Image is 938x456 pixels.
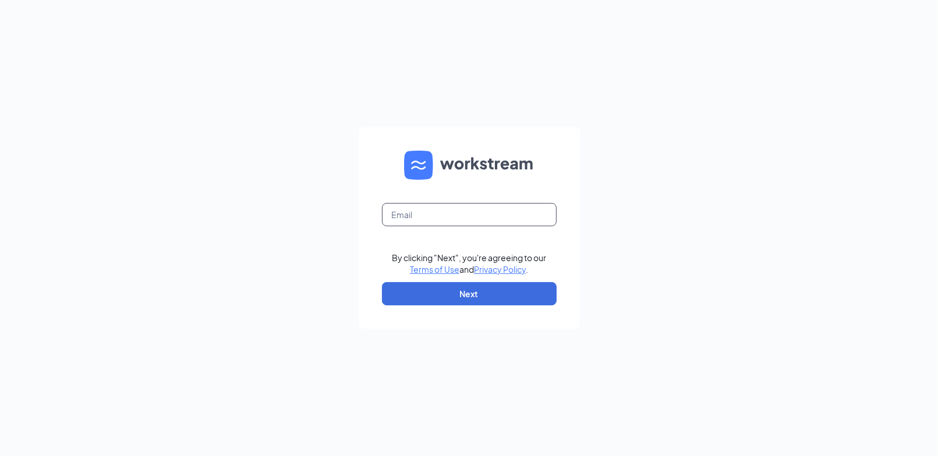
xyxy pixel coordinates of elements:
input: Email [382,203,557,226]
button: Next [382,282,557,305]
img: WS logo and Workstream text [404,151,535,180]
div: By clicking "Next", you're agreeing to our and . [392,252,546,275]
a: Privacy Policy [474,264,526,275]
a: Terms of Use [410,264,459,275]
